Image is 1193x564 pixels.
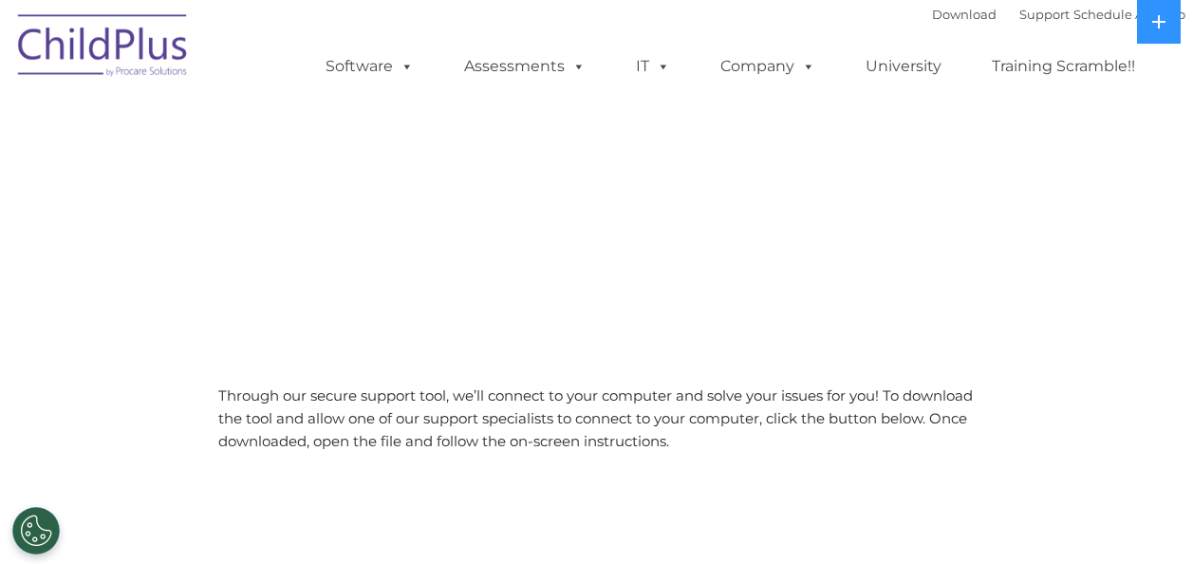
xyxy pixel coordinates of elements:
a: Support [1019,7,1070,22]
a: Schedule A Demo [1073,7,1185,22]
a: Download [932,7,997,22]
button: Cookies Settings [12,507,60,555]
span: LiveSupport with SplashTop [23,165,733,223]
a: University [847,47,960,85]
a: Software [307,47,433,85]
p: Through our secure support tool, we’ll connect to your computer and solve your issues for you! To... [218,385,975,453]
img: ChildPlus by Procare Solutions [9,1,198,96]
a: Company [701,47,834,85]
font: | [932,7,1185,22]
a: IT [617,47,689,85]
a: Assessments [445,47,605,85]
a: Training Scramble!! [973,47,1154,85]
